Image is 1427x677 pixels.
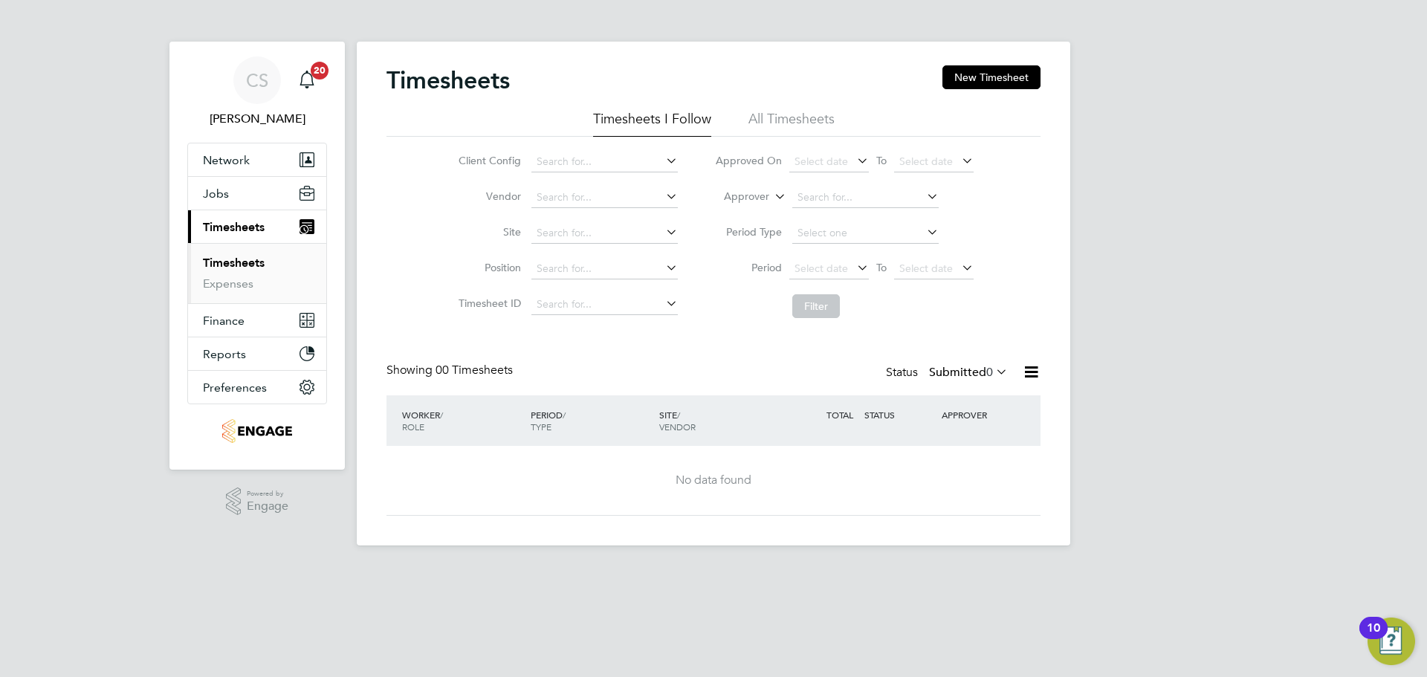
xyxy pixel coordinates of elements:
span: Finance [203,314,245,328]
input: Search for... [531,223,678,244]
span: Jobs [203,187,229,201]
h2: Timesheets [386,65,510,95]
button: New Timesheet [942,65,1041,89]
li: Timesheets I Follow [593,110,711,137]
button: Reports [188,337,326,370]
span: TYPE [531,421,551,433]
span: TOTAL [826,409,853,421]
button: Filter [792,294,840,318]
input: Search for... [792,187,939,208]
input: Select one [792,223,939,244]
div: SITE [656,401,784,440]
span: ROLE [402,421,424,433]
a: Go to home page [187,419,327,443]
div: PERIOD [527,401,656,440]
span: Timesheets [203,220,265,234]
label: Site [454,225,521,239]
span: / [440,409,443,421]
span: 0 [986,365,993,380]
span: 20 [311,62,329,80]
button: Preferences [188,371,326,404]
label: Vendor [454,190,521,203]
div: Showing [386,363,516,378]
span: Select date [899,262,953,275]
span: Select date [899,155,953,168]
div: No data found [401,473,1026,488]
img: g4s7-logo-retina.png [222,419,291,443]
li: All Timesheets [748,110,835,137]
a: Expenses [203,276,253,291]
label: Period Type [715,225,782,239]
div: Status [886,363,1011,383]
label: Approved On [715,154,782,167]
div: STATUS [861,401,938,428]
button: Finance [188,304,326,337]
button: Jobs [188,177,326,210]
a: 20 [292,56,322,104]
div: APPROVER [938,401,1015,428]
button: Network [188,143,326,176]
input: Search for... [531,294,678,315]
label: Approver [702,190,769,204]
span: VENDOR [659,421,696,433]
button: Open Resource Center, 10 new notifications [1368,618,1415,665]
span: Preferences [203,380,267,395]
input: Search for... [531,259,678,279]
a: Timesheets [203,256,265,270]
div: WORKER [398,401,527,440]
span: CS [246,71,268,90]
span: / [677,409,680,421]
span: To [872,258,891,277]
input: Search for... [531,187,678,208]
div: Timesheets [188,243,326,303]
span: Network [203,153,250,167]
input: Search for... [531,152,678,172]
label: Period [715,261,782,274]
span: Reports [203,347,246,361]
span: Powered by [247,487,288,500]
label: Submitted [929,365,1008,380]
span: Select date [795,262,848,275]
span: To [872,151,891,170]
span: Engage [247,500,288,513]
a: CS[PERSON_NAME] [187,56,327,128]
span: Ciaron Sherry [187,110,327,128]
label: Position [454,261,521,274]
label: Client Config [454,154,521,167]
label: Timesheet ID [454,297,521,310]
span: 00 Timesheets [436,363,513,378]
a: Powered byEngage [226,487,289,516]
span: Select date [795,155,848,168]
nav: Main navigation [169,42,345,470]
button: Timesheets [188,210,326,243]
div: 10 [1367,628,1380,647]
span: / [563,409,566,421]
